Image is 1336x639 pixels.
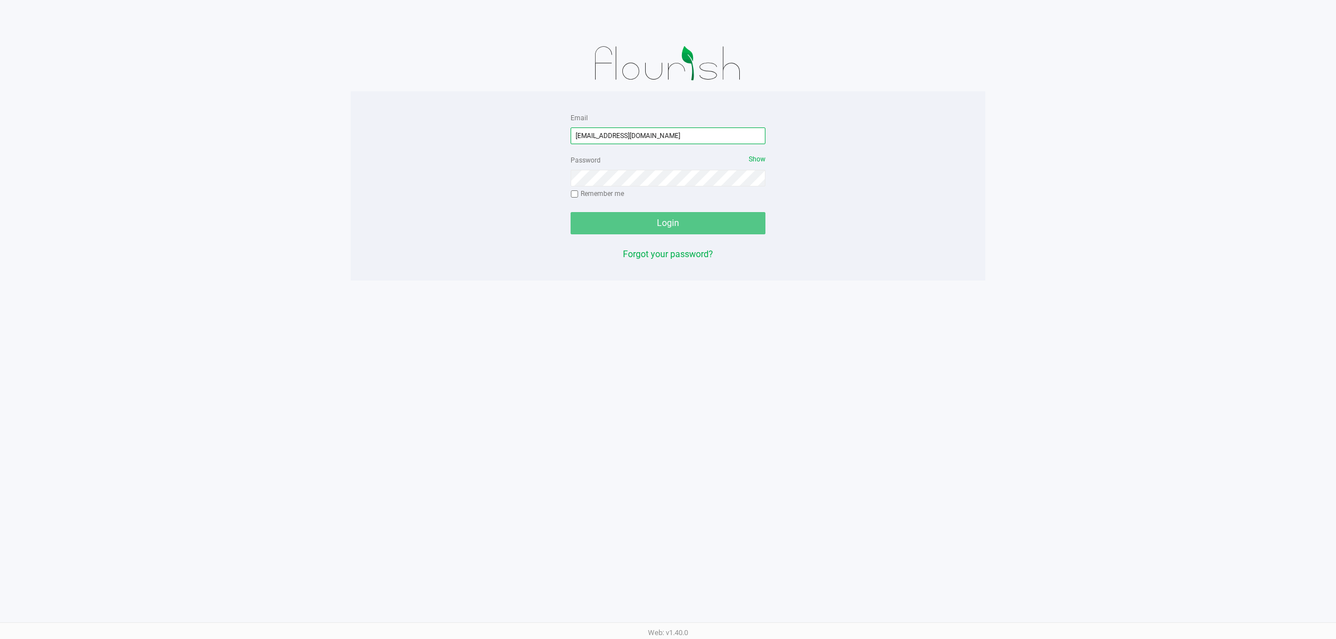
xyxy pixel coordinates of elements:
[571,190,578,198] input: Remember me
[571,189,624,199] label: Remember me
[623,248,713,261] button: Forgot your password?
[648,628,688,637] span: Web: v1.40.0
[571,113,588,123] label: Email
[749,155,765,163] span: Show
[571,155,601,165] label: Password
